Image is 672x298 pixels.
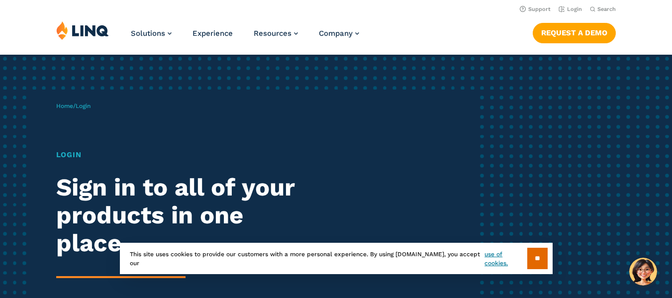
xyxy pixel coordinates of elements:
a: Experience [192,29,233,38]
a: Company [319,29,359,38]
a: Resources [254,29,298,38]
span: Search [597,6,616,12]
span: Solutions [131,29,165,38]
h2: Sign in to all of your products in one place. [56,174,315,257]
span: Login [76,102,91,109]
img: LINQ | K‑12 Software [56,21,109,40]
a: Request a Demo [533,23,616,43]
div: This site uses cookies to provide our customers with a more personal experience. By using [DOMAIN... [120,243,553,274]
a: Solutions [131,29,172,38]
nav: Primary Navigation [131,21,359,54]
a: Support [520,6,551,12]
span: / [56,102,91,109]
a: use of cookies. [484,250,527,268]
a: Home [56,102,73,109]
button: Hello, have a question? Let’s chat. [629,258,657,286]
span: Company [319,29,353,38]
button: Open Search Bar [590,5,616,13]
a: Login [559,6,582,12]
span: Resources [254,29,291,38]
h1: Login [56,149,315,161]
nav: Button Navigation [533,21,616,43]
